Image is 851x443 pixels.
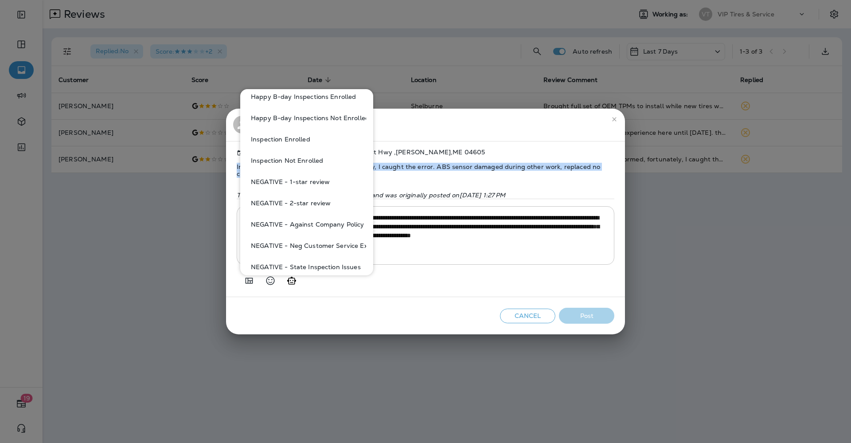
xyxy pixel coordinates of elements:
[278,148,485,156] span: [PERSON_NAME] - 24 Downeast Hwy , [PERSON_NAME] , ME 04605
[247,256,366,278] button: NEGATIVE - State Inspection Issues
[607,112,621,126] button: close
[237,192,614,199] p: This review was changed on [DATE] 1:40 PM
[247,129,366,150] button: Inspection Enrolled
[247,235,366,256] button: NEGATIVE - Neg Customer Service Exp
[247,171,366,192] button: NEGATIVE - 1-star review
[247,192,366,214] button: NEGATIVE - 2-star review
[500,309,555,323] button: Cancel
[247,150,366,171] button: Inspection Not Enrolled
[237,149,265,156] span: [DATE]
[247,214,366,235] button: NEGATIVE - Against Company Policy
[240,272,258,290] button: Add in a premade template
[247,107,366,129] button: Happy B-day Inspections Not Enrolled
[247,86,366,107] button: Happy B-day Inspections Enrolled
[371,191,506,199] span: and was originally posted on [DATE] 1:27 PM
[237,156,614,184] span: Invoiced for labor not performed, fortunately, I caught the error. ABS sensor damaged during othe...
[283,272,301,290] button: Generate AI response
[262,272,279,290] button: Select an emoji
